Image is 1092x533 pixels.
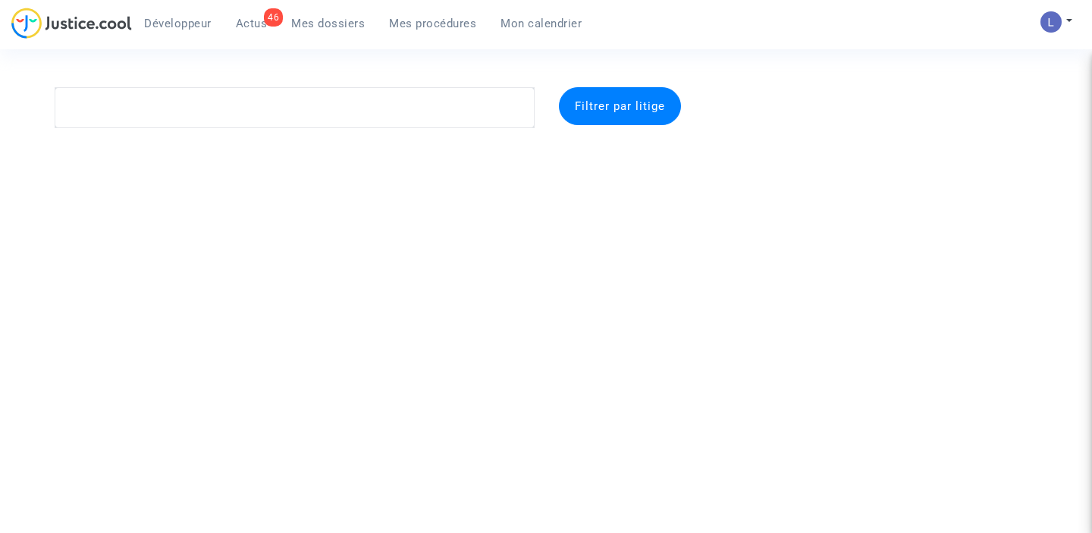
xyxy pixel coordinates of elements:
a: Développeur [132,12,224,35]
span: Mes procédures [389,17,476,30]
span: Filtrer par litige [575,99,665,113]
div: 46 [264,8,283,27]
img: AATXAJzI13CaqkJmx-MOQUbNyDE09GJ9dorwRvFSQZdH=s96-c [1040,11,1062,33]
a: 46Actus [224,12,280,35]
img: jc-logo.svg [11,8,132,39]
a: Mes dossiers [279,12,377,35]
a: Mes procédures [377,12,488,35]
span: Mon calendrier [500,17,582,30]
span: Actus [236,17,268,30]
span: Mes dossiers [291,17,365,30]
a: Mon calendrier [488,12,594,35]
span: Développeur [144,17,212,30]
